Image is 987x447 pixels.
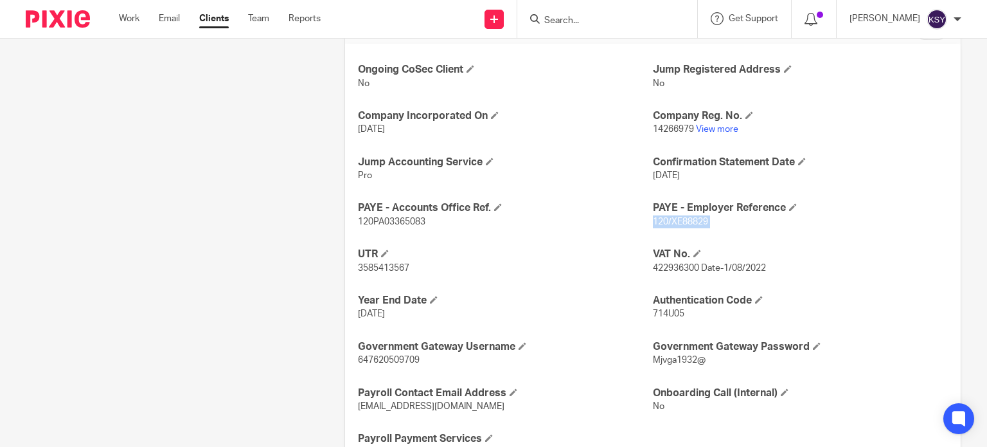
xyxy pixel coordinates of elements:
[653,79,664,88] span: No
[289,12,321,25] a: Reports
[653,356,706,365] span: Mjvga1932@
[653,340,948,354] h4: Government Gateway Password
[358,217,425,226] span: 120PA03365083
[358,432,653,446] h4: Payroll Payment Services
[159,12,180,25] a: Email
[729,14,778,23] span: Get Support
[358,63,653,77] h4: Ongoing CoSec Client
[358,264,409,273] span: 3585413567
[653,156,948,169] h4: Confirmation Statement Date
[543,15,659,27] input: Search
[653,171,680,180] span: [DATE]
[358,171,372,180] span: Pro
[358,387,653,400] h4: Payroll Contact Email Address
[653,217,708,226] span: 120/XE88829
[248,12,269,25] a: Team
[358,309,385,318] span: [DATE]
[358,201,653,215] h4: PAYE - Accounts Office Ref.
[653,294,948,307] h4: Authentication Code
[358,402,504,411] span: [EMAIL_ADDRESS][DOMAIN_NAME]
[358,356,420,365] span: 647620509709
[653,309,684,318] span: 714U05
[358,156,653,169] h4: Jump Accounting Service
[653,125,694,134] span: 14266979
[849,12,920,25] p: [PERSON_NAME]
[927,9,947,30] img: svg%3E
[653,109,948,123] h4: Company Reg. No.
[358,109,653,123] h4: Company Incorporated On
[358,294,653,307] h4: Year End Date
[653,402,664,411] span: No
[653,63,948,77] h4: Jump Registered Address
[199,12,229,25] a: Clients
[358,340,653,354] h4: Government Gateway Username
[358,79,369,88] span: No
[653,264,766,273] span: 422936300 Date-1/08/2022
[696,125,738,134] a: View more
[358,248,653,261] h4: UTR
[26,10,90,28] img: Pixie
[653,248,948,261] h4: VAT No.
[653,201,948,215] h4: PAYE - Employer Reference
[653,387,948,400] h4: Onboarding Call (Internal)
[119,12,139,25] a: Work
[358,125,385,134] span: [DATE]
